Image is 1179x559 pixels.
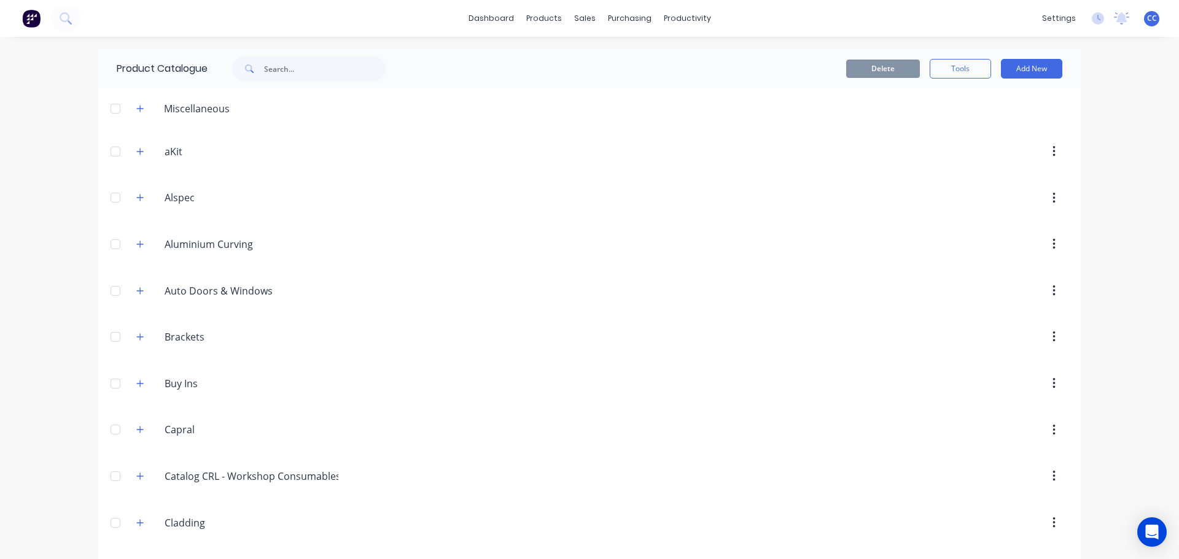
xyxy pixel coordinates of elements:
[165,144,310,159] input: Enter category name
[165,330,310,344] input: Enter category name
[658,9,717,28] div: productivity
[165,376,310,391] input: Enter category name
[165,190,310,205] input: Enter category name
[930,59,991,79] button: Tools
[520,9,568,28] div: products
[1147,13,1157,24] span: CC
[1137,517,1167,547] div: Open Intercom Messenger
[1036,9,1082,28] div: settings
[165,237,310,252] input: Enter category name
[1001,59,1062,79] button: Add New
[602,9,658,28] div: purchasing
[165,422,310,437] input: Enter category name
[165,469,338,484] input: Enter category name
[264,56,386,81] input: Search...
[98,49,208,88] div: Product Catalogue
[154,101,239,116] div: Miscellaneous
[165,515,310,530] input: Enter category name
[568,9,602,28] div: sales
[22,9,41,28] img: Factory
[462,9,520,28] a: dashboard
[846,60,920,78] button: Delete
[165,283,310,298] input: Enter category name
